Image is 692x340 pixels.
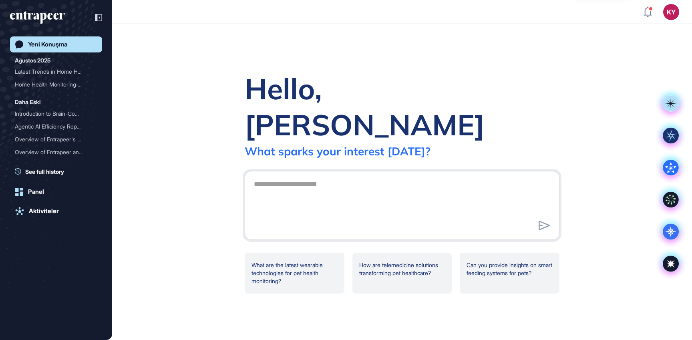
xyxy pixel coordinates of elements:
[245,253,344,294] div: What are the latest wearable technologies for pet health monitoring?
[15,56,50,65] div: Ağustos 2025
[28,188,44,195] div: Panel
[29,207,59,215] div: Aktiviteler
[663,4,679,20] button: KY
[25,167,64,176] span: See full history
[15,167,102,176] a: See full history
[10,203,102,219] a: Aktiviteler
[15,133,97,146] div: Overview of Entrapeer's AI Engine, Entramind
[460,253,559,294] div: Can you provide insights on smart feeding systems for pets?
[15,107,91,120] div: Introduction to Brain-Com...
[10,36,102,52] a: Yeni Konuşma
[10,11,65,24] div: entrapeer-logo
[28,41,67,48] div: Yeni Konuşma
[245,144,430,158] div: What sparks your interest [DATE]?
[10,184,102,200] a: Panel
[15,120,91,133] div: Agentic AI Efficiency Rep...
[15,78,97,91] div: Home Health Monitoring Apps for Cats and Dogs
[15,78,91,91] div: Home Health Monitoring Ap...
[245,70,559,143] div: Hello, [PERSON_NAME]
[352,253,452,294] div: How are telemedicine solutions transforming pet healthcare?
[15,65,91,78] div: Latest Trends in Home Hea...
[15,146,97,159] div: Overview of Entrapeer and Related Companies
[15,97,41,107] div: Daha Eski
[15,133,91,146] div: Overview of Entrapeer's A...
[15,107,97,120] div: Introduction to Brain-Computer Interfaces
[15,120,97,133] div: Agentic AI Efficiency Report Inquiry
[15,146,91,159] div: Overview of Entrapeer and...
[15,65,97,78] div: Latest Trends in Home Health Monitoring for Pets in 2025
